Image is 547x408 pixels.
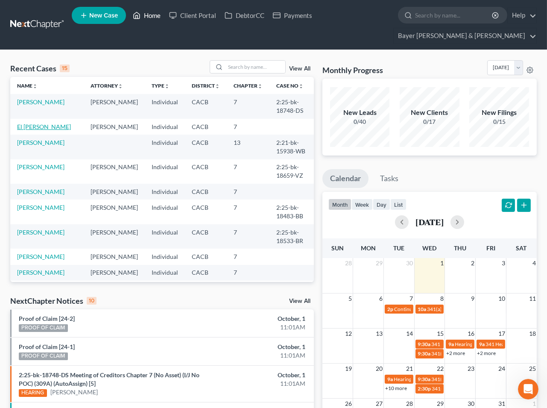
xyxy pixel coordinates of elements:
span: 3 [501,258,506,268]
span: 14 [406,329,414,339]
td: 7 [227,281,269,305]
div: We’ve noticed some users are not receiving the MFA pop-up when filing [DATE]. [14,85,133,110]
span: 13 [375,329,383,339]
a: [PERSON_NAME] [17,188,64,195]
i: unfold_more [118,84,123,89]
span: 5 [348,294,353,304]
td: 7 [227,200,269,224]
button: Gif picker [41,280,47,287]
span: 30 [406,258,414,268]
td: CACB [185,224,227,249]
span: Sun [331,244,344,252]
span: 29 [375,258,383,268]
div: If you’ve had multiple failed attempts after waiting 10 minutes and need to file by the end of th... [14,152,133,185]
span: 21 [406,364,414,374]
span: 9a [448,341,454,347]
td: 7 [227,265,269,281]
td: CACB [185,135,227,159]
div: NextChapter Notices [10,296,97,306]
td: Individual [145,281,185,305]
span: Sat [516,244,527,252]
b: 10 full minutes [50,123,101,130]
button: Home [134,3,150,20]
p: Active [41,11,59,19]
td: Individual [145,200,185,224]
span: 17 [497,329,506,339]
div: Recent Cases [10,63,70,73]
div: 10 [87,297,97,305]
textarea: Message… [7,262,164,276]
span: 9a [387,376,393,382]
a: Bayer [PERSON_NAME] & [PERSON_NAME] [394,28,536,44]
td: CACB [185,265,227,281]
div: PROOF OF CLAIM [19,352,68,360]
span: 9a [479,341,485,347]
a: [PERSON_NAME] [17,269,64,276]
span: 2 [470,258,475,268]
button: month [328,199,351,210]
div: 11:01AM [216,379,305,388]
span: 28 [344,258,353,268]
span: 11 [528,294,537,304]
a: Nameunfold_more [17,82,38,89]
a: 2:25-bk-18748-DS Meeting of Creditors Chapter 7 (No Asset) (I/J No POC) (309A) (AutoAssign) [5] [19,371,199,387]
button: Upload attachment [13,280,20,287]
span: Mon [361,244,376,252]
span: 2p [387,306,393,312]
button: Emoji picker [27,280,34,287]
span: 341(a) Meeting for [432,385,474,392]
iframe: Intercom live chat [518,379,538,399]
td: [PERSON_NAME] [84,119,145,135]
a: Tasks [372,169,406,188]
span: 341(a) meeting for [PERSON_NAME] [432,376,514,382]
i: unfold_more [164,84,170,89]
a: Proof of Claim [24-2] [19,315,75,322]
span: 16 [467,329,475,339]
td: Individual [145,159,185,184]
span: 10a [418,306,427,312]
span: 7 [409,294,414,304]
span: 23 [467,364,475,374]
td: 2:25-bk-16225-VZ [269,281,313,305]
a: Calendar [322,169,369,188]
a: Attorneyunfold_more [91,82,123,89]
span: 8 [439,294,445,304]
div: If you experience this issue, please wait at least between filing attempts to allow MFA to reset ... [14,114,133,147]
button: week [351,199,373,210]
td: 2:25-bk-18533-BR [269,224,313,249]
td: CACB [185,281,227,305]
div: Our team is actively investigating this issue and will provide updates as soon as more informatio... [14,190,133,215]
td: 13 [227,135,269,159]
span: 22 [436,364,445,374]
span: Fri [486,244,495,252]
td: Individual [145,119,185,135]
a: View All [289,66,310,72]
a: DebtorCC [220,8,269,23]
button: list [390,199,407,210]
td: Individual [145,249,185,264]
a: +2 more [477,350,496,356]
span: Wed [422,244,436,252]
a: View All [289,298,310,304]
div: New Filings [469,108,529,117]
button: Send a message… [146,276,160,290]
td: 2:21-bk-15938-WB [269,135,313,159]
td: 2:25-bk-18659-VZ [269,159,313,184]
td: CACB [185,200,227,224]
span: Tue [393,244,404,252]
div: HEARING [19,389,47,397]
a: +2 more [446,350,465,356]
td: CACB [185,119,227,135]
td: 7 [227,119,269,135]
a: [PERSON_NAME] [17,229,64,236]
span: 4 [532,258,537,268]
h3: Monthly Progress [322,65,383,75]
span: Hearing for [PERSON_NAME] & [PERSON_NAME] [394,376,506,382]
a: [PERSON_NAME] [17,204,64,211]
span: 9:30a [418,341,431,347]
td: Individual [145,94,185,118]
i: unfold_more [257,84,263,89]
div: Emma says… [7,67,164,243]
button: Start recording [54,280,61,287]
td: [PERSON_NAME] [84,200,145,224]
